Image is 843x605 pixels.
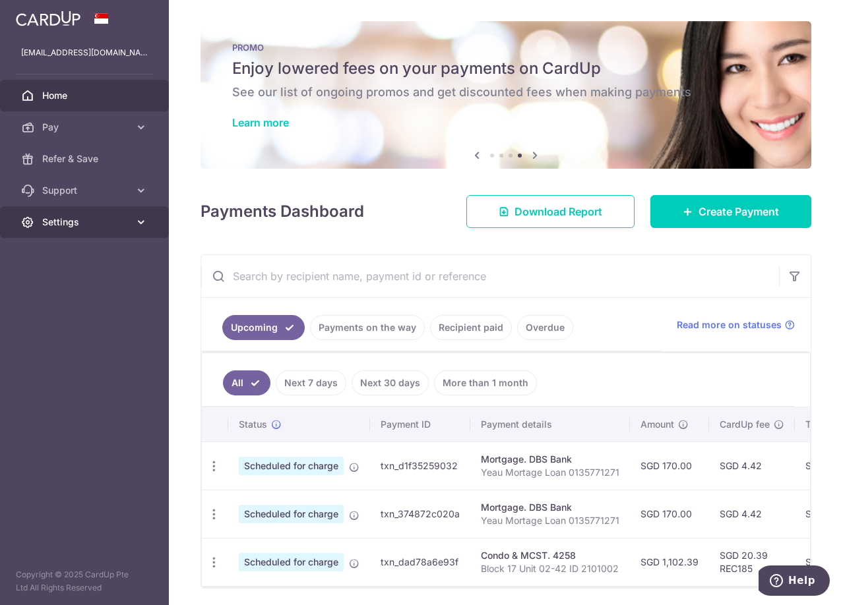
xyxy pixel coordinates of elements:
a: All [223,370,270,395]
img: Latest Promos banner [201,21,811,169]
span: Settings [42,216,129,229]
div: Mortgage. DBS Bank [481,501,619,514]
th: Payment ID [370,407,470,442]
td: txn_d1f35259032 [370,442,470,490]
a: Next 30 days [352,370,429,395]
span: Read more on statuses [677,318,782,331]
td: SGD 4.42 [709,490,795,538]
a: Learn more [232,116,289,129]
a: Recipient paid [430,315,512,340]
span: Pay [42,121,129,134]
span: Create Payment [699,204,779,219]
h5: Enjoy lowered fees on your payments on CardUp [232,58,780,79]
h4: Payments Dashboard [201,200,364,223]
td: SGD 4.42 [709,442,795,490]
th: Payment details [470,407,630,442]
td: SGD 170.00 [630,442,709,490]
td: SGD 170.00 [630,490,709,538]
p: Block 17 Unit 02-42 ID 2101002 [481,562,619,575]
span: Support [42,184,129,197]
p: Yeau Mortage Loan 0135771271 [481,514,619,527]
a: Upcoming [222,315,305,340]
a: More than 1 month [434,370,537,395]
span: Home [42,89,129,102]
p: PROMO [232,42,780,53]
span: Refer & Save [42,152,129,165]
div: Condo & MCST. 4258 [481,549,619,562]
a: Payments on the way [310,315,425,340]
span: Scheduled for charge [239,505,344,523]
a: Read more on statuses [677,318,795,331]
td: SGD 1,102.39 [630,538,709,586]
a: Next 7 days [276,370,346,395]
div: Mortgage. DBS Bank [481,453,619,466]
span: Status [239,418,267,431]
td: txn_dad78a6e93f [370,538,470,586]
td: SGD 20.39 REC185 [709,538,795,586]
img: CardUp [16,11,80,26]
p: [EMAIL_ADDRESS][DOMAIN_NAME] [21,46,148,59]
a: Download Report [466,195,635,228]
p: Yeau Mortage Loan 0135771271 [481,466,619,479]
a: Overdue [517,315,573,340]
span: Amount [640,418,674,431]
span: Scheduled for charge [239,553,344,571]
input: Search by recipient name, payment id or reference [201,255,779,297]
iframe: Opens a widget where you can find more information [759,565,830,598]
a: Create Payment [650,195,811,228]
h6: See our list of ongoing promos and get discounted fees when making payments [232,84,780,100]
span: Scheduled for charge [239,457,344,475]
td: txn_374872c020a [370,490,470,538]
span: CardUp fee [720,418,770,431]
span: Download Report [515,204,602,219]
